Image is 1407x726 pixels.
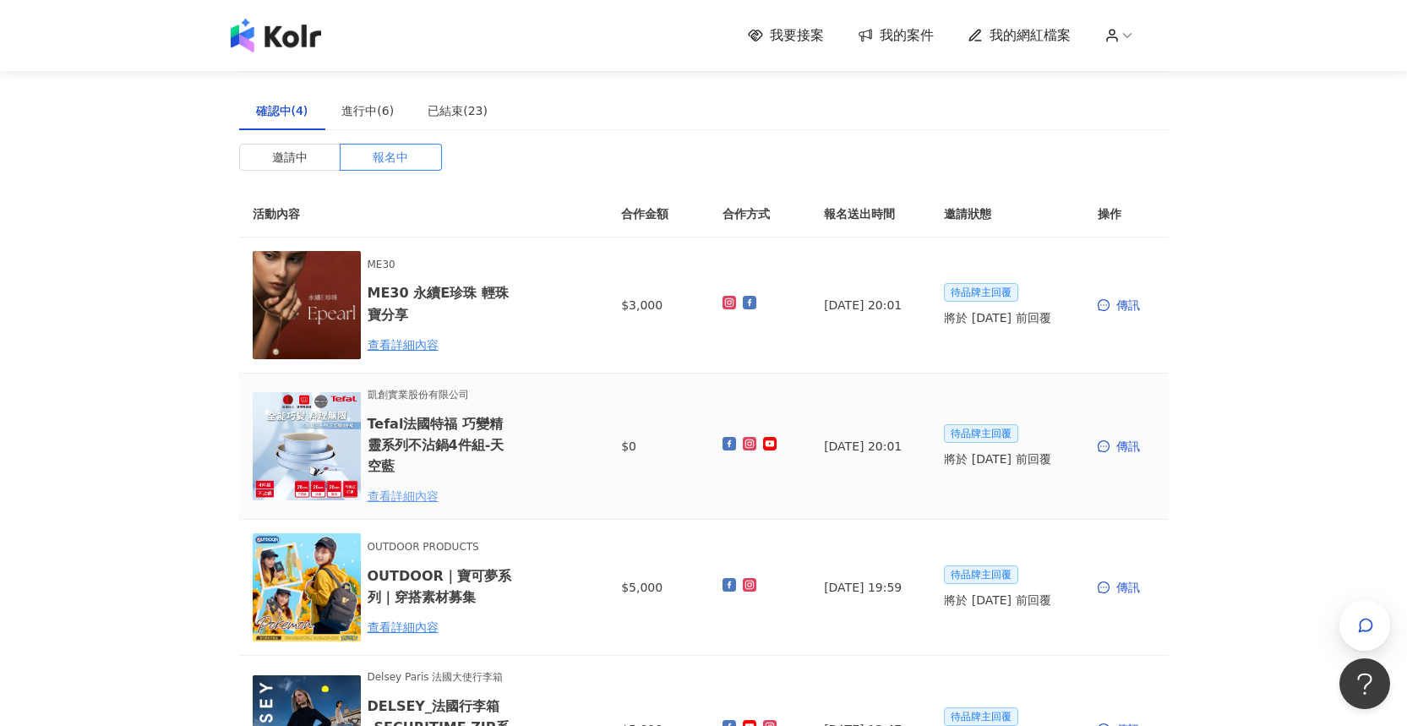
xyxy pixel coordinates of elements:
[810,237,930,374] td: [DATE] 20:01
[608,520,709,656] td: $5,000
[748,26,824,45] a: 我要接案
[368,282,515,325] h6: ME30 永續E珍珠 輕珠寶分享
[930,191,1083,237] th: 邀請狀態
[1098,578,1155,597] div: 傳訊
[341,101,394,120] div: 進行中(6)
[253,533,361,641] img: 【OUTDOOR】寶可夢系列
[709,191,810,237] th: 合作方式
[1084,191,1169,237] th: 操作
[770,26,824,45] span: 我要接案
[253,251,361,359] img: ME30 永續E珍珠 系列輕珠寶
[608,237,709,374] td: $3,000
[608,191,709,237] th: 合作金額
[272,145,308,170] span: 邀請中
[256,101,308,120] div: 確認中(4)
[1098,581,1110,593] span: message
[373,145,408,170] span: 報名中
[968,26,1071,45] a: 我的網紅檔案
[428,101,488,120] div: 已結束(23)
[368,257,515,273] span: ME30
[944,424,1018,443] span: 待品牌主回覆
[1339,658,1390,709] iframe: Help Scout Beacon - Open
[368,487,515,505] div: 查看詳細內容
[944,283,1018,302] span: 待品牌主回覆
[368,565,515,608] h6: OUTDOOR｜寶可夢系列｜穿搭素材募集
[944,565,1018,584] span: 待品牌主回覆
[944,450,1050,468] span: 將於 [DATE] 前回覆
[990,26,1071,45] span: 我的網紅檔案
[880,26,934,45] span: 我的案件
[231,19,321,52] img: logo
[368,336,515,354] div: 查看詳細內容
[239,191,577,237] th: 活動內容
[858,26,934,45] a: 我的案件
[810,374,930,520] td: [DATE] 20:01
[368,618,515,636] div: 查看詳細內容
[944,308,1050,327] span: 將於 [DATE] 前回覆
[368,413,515,477] h6: Tefal法國特福 巧變精靈系列不沾鍋4件組-天空藍
[1098,296,1155,314] div: 傳訊
[1098,440,1110,452] span: message
[368,387,515,403] span: 凱創實業股份有限公司
[944,591,1050,609] span: 將於 [DATE] 前回覆
[1098,299,1110,311] span: message
[944,707,1018,726] span: 待品牌主回覆
[810,520,930,656] td: [DATE] 19:59
[1098,437,1155,456] div: 傳訊
[810,191,930,237] th: 報名送出時間
[253,392,361,500] img: Tefal法國特福 巧變精靈系列不沾鍋4件組 開團
[368,669,515,685] span: Delsey Paris 法國大使行李箱
[368,539,515,555] span: OUTDOOR PRODUCTS
[608,374,709,520] td: $0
